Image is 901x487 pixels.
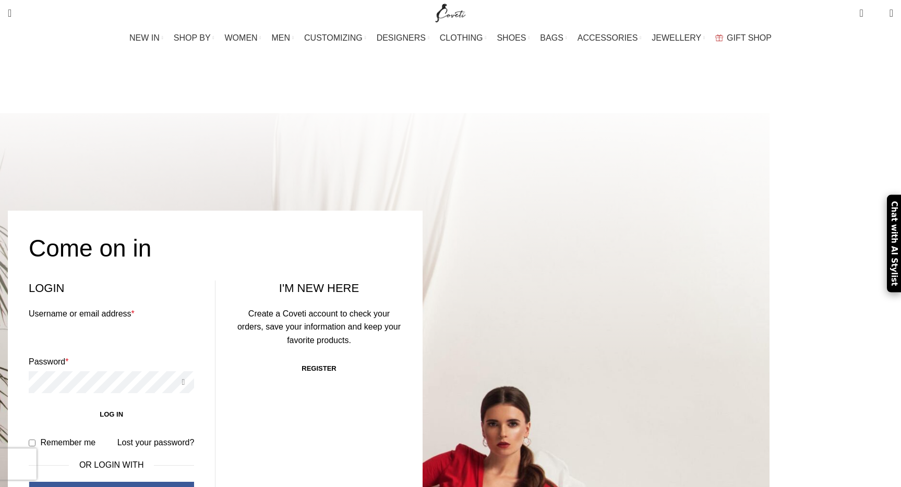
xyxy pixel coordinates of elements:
input: Remember me [29,440,35,446]
a: NEW IN [129,28,163,48]
a: 0 [854,3,868,23]
a: MEN [272,28,294,48]
button: Show password [172,371,194,393]
label: Username or email address [29,307,194,321]
a: WOMEN [225,28,261,48]
span: CLOTHING [440,33,483,43]
span: My Account [443,95,490,104]
span: GIFT SHOP [727,33,772,43]
label: Password [29,355,194,369]
a: GIFT SHOP [715,28,772,48]
div: My Wishlist [871,3,882,23]
a: CUSTOMIZING [304,28,366,48]
span: MEN [272,33,291,43]
div: Create a Coveti account to check your orders, save your information and keep your favorite products. [236,307,401,347]
h1: My Account [391,60,510,88]
span: WOMEN [225,33,258,43]
span: BAGS [540,33,563,43]
span: Or login with [79,459,144,471]
div: Main navigation [3,28,898,48]
a: Register [291,357,346,379]
span: SHOP BY [174,33,211,43]
a: BAGS [540,28,567,48]
span: NEW IN [129,33,160,43]
span: DESIGNERS [377,33,426,43]
a: JEWELLERY [652,28,705,48]
img: GiftBag [715,34,723,41]
a: ACCESSORIES [578,28,642,48]
h2: Login [29,281,194,297]
a: Home [411,95,433,104]
span: ACCESSORIES [578,33,638,43]
span: JEWELLERY [652,33,701,43]
span: 0 [873,10,881,18]
a: Search [3,3,17,23]
a: SHOP BY [174,28,214,48]
a: Site logo [433,8,468,17]
a: SHOES [497,28,530,48]
span: 0 [860,5,868,13]
button: Log in [29,404,194,425]
h2: I'M NEW HERE [236,281,401,297]
span: Remember me [40,438,95,447]
a: Lost your password? [117,436,195,449]
a: DESIGNERS [377,28,429,48]
h4: Come on in [29,232,151,265]
a: CLOTHING [440,28,487,48]
span: CUSTOMIZING [304,33,363,43]
span: SHOES [497,33,526,43]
